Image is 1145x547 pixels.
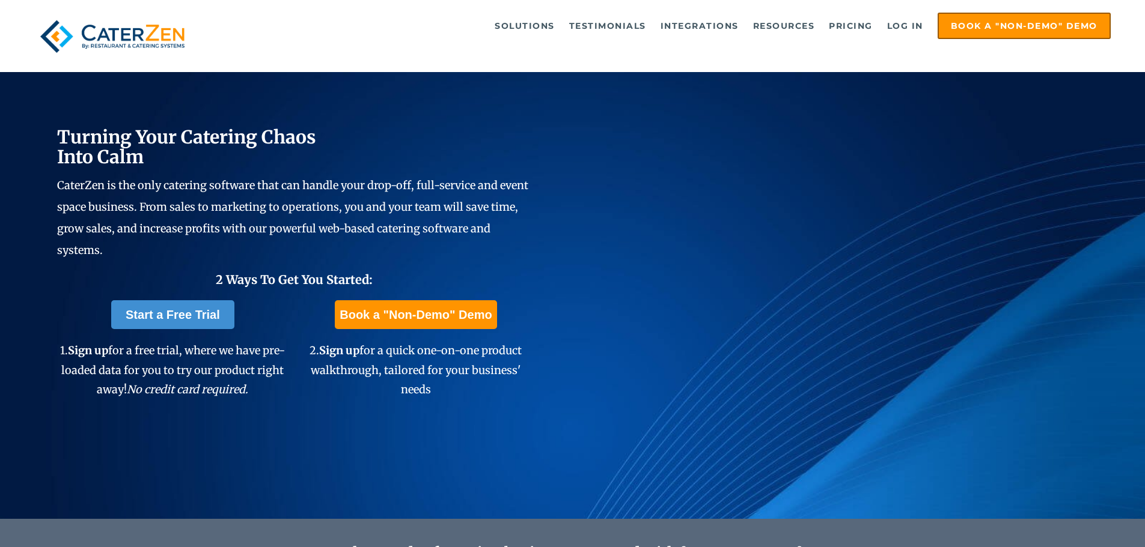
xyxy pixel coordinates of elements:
iframe: Help widget launcher [1038,500,1132,534]
em: No credit card required. [127,382,248,396]
a: Pricing [823,14,879,38]
div: Navigation Menu [218,13,1111,39]
span: Sign up [319,343,359,357]
span: Turning Your Catering Chaos Into Calm [57,125,316,168]
span: 1. for a free trial, where we have pre-loaded data for you to try our product right away! [60,343,285,396]
span: Sign up [68,343,108,357]
a: Testimonials [563,14,652,38]
a: Integrations [655,14,745,38]
a: Resources [747,14,821,38]
a: Book a "Non-Demo" Demo [938,13,1111,39]
a: Log in [881,14,929,38]
img: caterzen [34,13,191,60]
span: CaterZen is the only catering software that can handle your drop-off, full-service and event spac... [57,178,528,257]
a: Book a "Non-Demo" Demo [335,300,496,329]
span: 2. for a quick one-on-one product walkthrough, tailored for your business' needs [310,343,522,396]
a: Start a Free Trial [111,300,234,329]
span: 2 Ways To Get You Started: [216,272,373,287]
a: Solutions [489,14,561,38]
